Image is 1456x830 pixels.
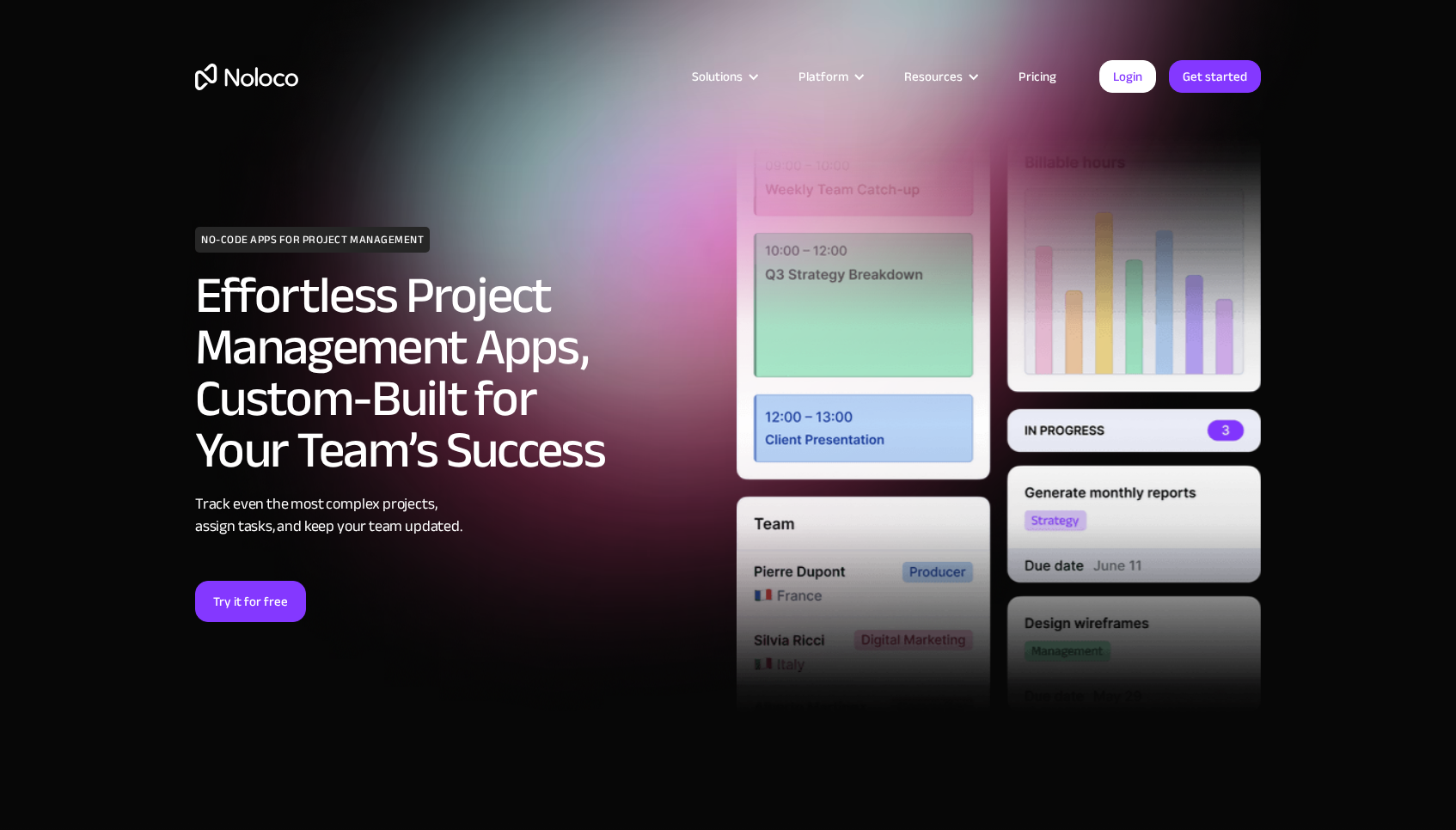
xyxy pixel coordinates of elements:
div: Resources [883,65,997,88]
div: Track even the most complex projects, assign tasks, and keep your team updated. [195,493,719,538]
a: Try it for free [195,581,306,622]
div: Solutions [692,65,743,88]
a: Get started [1169,60,1261,93]
h1: NO-CODE APPS FOR PROJECT MANAGEMENT [195,227,430,253]
a: home [195,64,298,90]
div: Platform [798,65,848,88]
div: Solutions [670,65,777,88]
div: Resources [904,65,963,88]
div: Platform [777,65,883,88]
a: Pricing [997,65,1078,88]
a: Login [1099,60,1156,93]
h2: Effortless Project Management Apps, Custom-Built for Your Team’s Success [195,270,719,476]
